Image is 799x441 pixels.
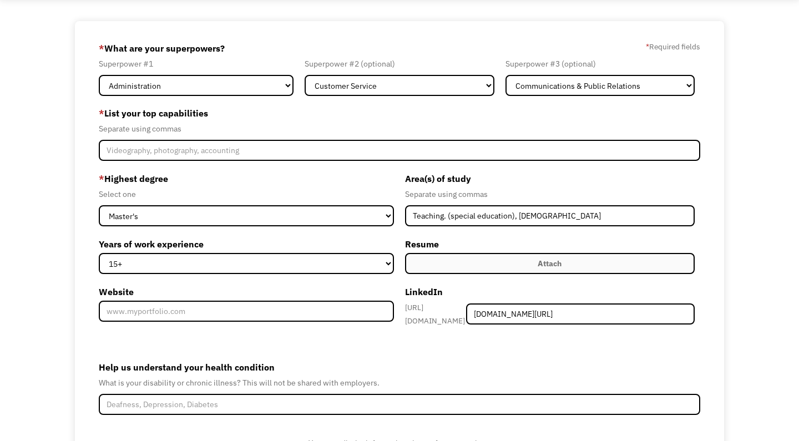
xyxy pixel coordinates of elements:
[99,235,394,253] label: Years of work experience
[538,257,562,270] div: Attach
[99,301,394,322] input: www.myportfolio.com
[99,376,700,389] div: What is your disability or chronic illness? This will not be shared with employers.
[99,104,700,122] label: List your top capabilities
[646,40,700,53] label: Required fields
[405,170,695,187] label: Area(s) of study
[405,187,695,201] div: Separate using commas
[405,301,466,327] div: [URL][DOMAIN_NAME]
[405,283,695,301] label: LinkedIn
[305,57,494,70] div: Superpower #2 (optional)
[99,39,225,57] label: What are your superpowers?
[405,205,695,226] input: Anthropology, Education
[99,170,394,187] label: Highest degree
[505,57,695,70] div: Superpower #3 (optional)
[99,394,700,415] input: Deafness, Depression, Diabetes
[405,253,695,274] label: Attach
[405,235,695,253] label: Resume
[99,140,700,161] input: Videography, photography, accounting
[99,122,700,135] div: Separate using commas
[99,57,294,70] div: Superpower #1
[99,283,394,301] label: Website
[99,187,394,201] div: Select one
[99,358,700,376] label: Help us understand your health condition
